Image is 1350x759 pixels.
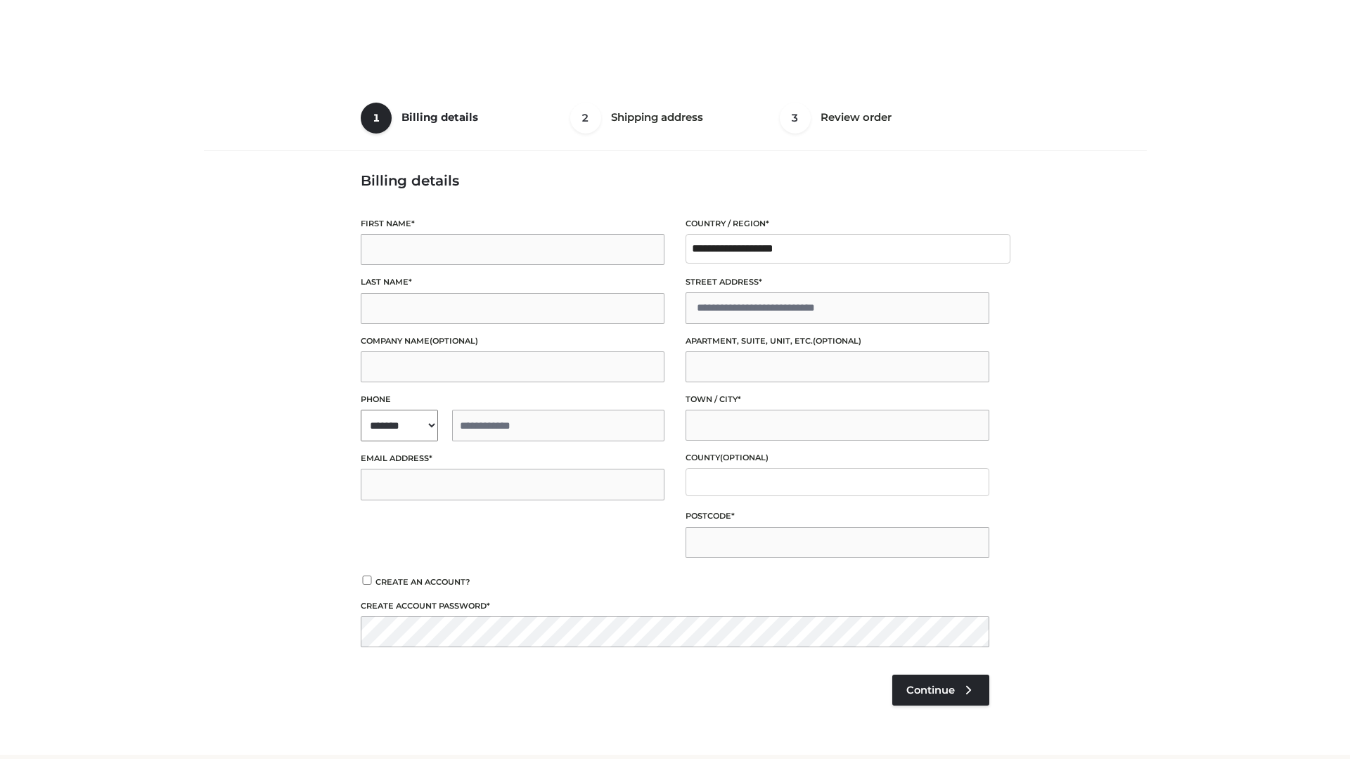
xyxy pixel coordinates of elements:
label: Postcode [686,510,989,523]
span: Continue [906,684,955,696]
label: Phone [361,393,664,406]
span: Review order [821,110,892,124]
h3: Billing details [361,172,989,189]
label: Street address [686,275,989,289]
span: (optional) [720,453,769,462]
span: 2 [570,103,601,134]
label: County [686,451,989,465]
a: Continue [892,675,989,706]
span: (optional) [813,336,861,346]
span: Create an account? [375,577,470,587]
span: (optional) [430,336,478,346]
label: Town / City [686,393,989,406]
span: 1 [361,103,392,134]
label: Apartment, suite, unit, etc. [686,335,989,348]
label: Create account password [361,599,989,613]
label: First name [361,217,664,231]
label: Email address [361,452,664,465]
span: Billing details [401,110,478,124]
span: 3 [780,103,811,134]
label: Last name [361,275,664,289]
span: Shipping address [611,110,703,124]
input: Create an account? [361,576,373,585]
label: Company name [361,335,664,348]
label: Country / Region [686,217,989,231]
